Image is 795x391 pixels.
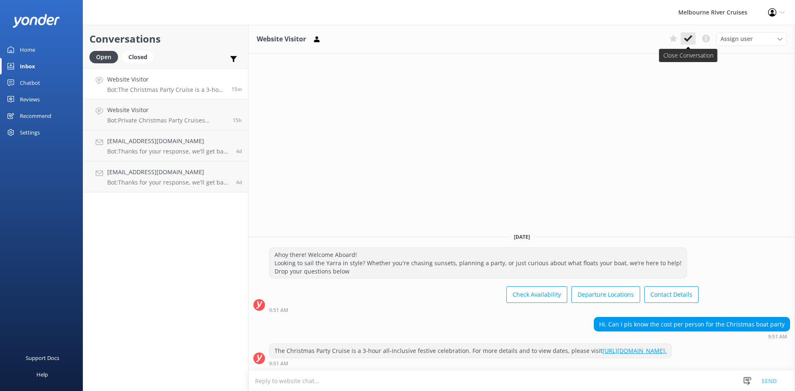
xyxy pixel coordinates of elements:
a: [EMAIL_ADDRESS][DOMAIN_NAME]Bot:Thanks for your response, we'll get back to you as soon as we can... [83,130,248,161]
span: Oct 06 2025 06:11pm (UTC +11:00) Australia/Sydney [233,117,242,124]
span: Oct 02 2025 05:12pm (UTC +11:00) Australia/Sydney [236,179,242,186]
button: Check Availability [506,286,567,303]
p: Bot: Thanks for your response, we'll get back to you as soon as we can during opening hours. [107,179,230,186]
button: Contact Details [644,286,699,303]
p: Bot: Private Christmas Party Cruises require a minimum group size of 35 people. For more details ... [107,117,226,124]
a: [URL][DOMAIN_NAME]. [602,347,667,355]
span: [DATE] [509,233,535,240]
h4: Website Visitor [107,75,225,84]
div: Oct 07 2025 09:51am (UTC +11:00) Australia/Sydney [594,333,790,339]
div: Support Docs [26,350,59,366]
h4: [EMAIL_ADDRESS][DOMAIN_NAME] [107,168,230,177]
strong: 9:51 AM [269,361,288,366]
a: [EMAIL_ADDRESS][DOMAIN_NAME]Bot:Thanks for your response, we'll get back to you as soon as we can... [83,161,248,192]
div: Closed [122,51,154,63]
div: Inbox [20,58,35,74]
div: Reviews [20,91,40,108]
strong: 9:51 AM [768,334,787,339]
div: Oct 07 2025 09:51am (UTC +11:00) Australia/Sydney [269,307,699,313]
span: Assign user [720,34,753,43]
h3: Website Visitor [257,34,306,45]
div: Chatbot [20,74,40,91]
button: Departure Locations [571,286,640,303]
div: The Christmas Party Cruise is a 3-hour all-inclusive festive celebration. For more details and to... [270,344,672,358]
div: Help [36,366,48,383]
div: Recommend [20,108,51,124]
div: Settings [20,124,40,141]
img: yonder-white-logo.png [12,14,60,28]
div: Home [20,41,35,58]
h4: [EMAIL_ADDRESS][DOMAIN_NAME] [107,137,230,146]
h2: Conversations [89,31,242,47]
a: Closed [122,52,158,61]
div: Assign User [716,32,787,46]
p: Bot: Thanks for your response, we'll get back to you as soon as we can during opening hours. [107,148,230,155]
a: Open [89,52,122,61]
a: Website VisitorBot:The Christmas Party Cruise is a 3-hour all-inclusive festive celebration. For ... [83,68,248,99]
div: Oct 07 2025 09:51am (UTC +11:00) Australia/Sydney [269,360,672,366]
a: Website VisitorBot:Private Christmas Party Cruises require a minimum group size of 35 people. For... [83,99,248,130]
p: Bot: The Christmas Party Cruise is a 3-hour all-inclusive festive celebration. For more details a... [107,86,225,94]
div: Hi, Can I pls know the cost per person for the Christmas boat party [594,317,790,331]
div: Open [89,51,118,63]
span: Oct 07 2025 09:51am (UTC +11:00) Australia/Sydney [231,86,242,93]
h4: Website Visitor [107,106,226,115]
div: Ahoy there! Welcome Aboard! Looking to sail the Yarra in style? Whether you're chasing sunsets, p... [270,248,687,278]
strong: 9:51 AM [269,308,288,313]
span: Oct 02 2025 05:33pm (UTC +11:00) Australia/Sydney [236,148,242,155]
